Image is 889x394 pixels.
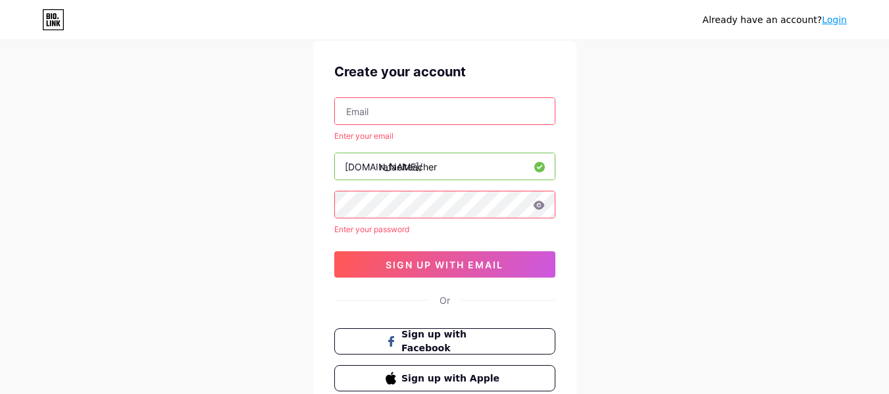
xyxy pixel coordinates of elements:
[335,98,555,124] input: Email
[822,14,847,25] a: Login
[401,328,503,355] span: Sign up with Facebook
[334,62,555,82] div: Create your account
[401,372,503,385] span: Sign up with Apple
[334,224,555,235] div: Enter your password
[440,293,450,307] div: Or
[334,130,555,142] div: Enter your email
[386,259,503,270] span: sign up with email
[334,328,555,355] button: Sign up with Facebook
[335,153,555,180] input: username
[703,13,847,27] div: Already have an account?
[334,365,555,391] button: Sign up with Apple
[345,160,422,174] div: [DOMAIN_NAME]/
[334,251,555,278] button: sign up with email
